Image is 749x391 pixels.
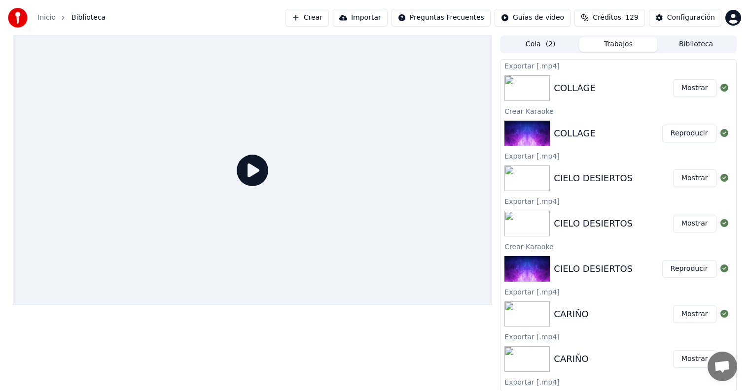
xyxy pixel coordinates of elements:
[546,39,556,49] span: ( 2 )
[554,307,588,321] div: CARIÑO
[554,262,633,276] div: CIELO DESIERTOS
[500,286,736,297] div: Exportar [.mp4]
[71,13,106,23] span: Biblioteca
[625,13,639,23] span: 129
[667,13,715,23] div: Configuración
[500,195,736,207] div: Exportar [.mp4]
[657,37,735,52] button: Biblioteca
[501,37,579,52] button: Cola
[500,150,736,162] div: Exportar [.mp4]
[500,60,736,71] div: Exportar [.mp4]
[708,352,737,381] div: Chat abierto
[554,217,633,230] div: CIELO DESIERTOS
[333,9,388,27] button: Importar
[500,376,736,388] div: Exportar [.mp4]
[392,9,491,27] button: Preguntas Frecuentes
[500,330,736,342] div: Exportar [.mp4]
[8,8,28,28] img: youka
[673,305,716,323] button: Mostrar
[673,169,716,187] button: Mostrar
[554,81,596,95] div: COLLAGE
[495,9,571,27] button: Guías de video
[574,9,645,27] button: Créditos129
[593,13,621,23] span: Créditos
[554,171,633,185] div: CIELO DESIERTOS
[673,350,716,368] button: Mostrar
[554,127,596,140] div: COLLAGE
[649,9,721,27] button: Configuración
[285,9,329,27] button: Crear
[579,37,657,52] button: Trabajos
[673,215,716,232] button: Mostrar
[37,13,106,23] nav: breadcrumb
[500,105,736,117] div: Crear Karaoke
[37,13,56,23] a: Inicio
[673,79,716,97] button: Mostrar
[662,260,716,278] button: Reproducir
[500,240,736,252] div: Crear Karaoke
[554,352,588,366] div: CARIÑO
[662,125,716,142] button: Reproducir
